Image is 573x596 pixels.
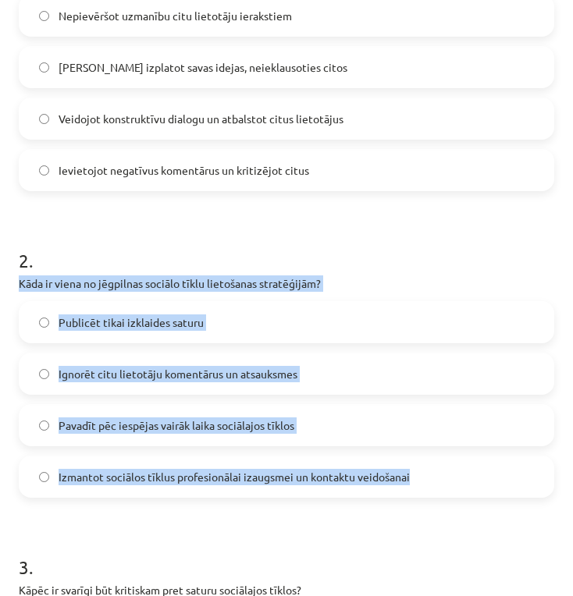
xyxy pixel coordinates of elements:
[39,165,49,176] input: Ievietojot negatīvus komentārus un kritizējot citus
[59,366,297,382] span: Ignorēt citu lietotāju komentārus un atsauksmes
[59,314,204,331] span: Publicēt tikai izklaides saturu
[19,529,554,577] h1: 3 .
[39,420,49,431] input: Pavadīt pēc iespējas vairāk laika sociālajos tīklos
[39,318,49,328] input: Publicēt tikai izklaides saturu
[59,417,294,434] span: Pavadīt pēc iespējas vairāk laika sociālajos tīklos
[19,275,554,292] p: Kāda ir viena no jēgpilnas sociālo tīklu lietošanas stratēģijām?
[59,162,309,179] span: Ievietojot negatīvus komentārus un kritizējot citus
[59,8,292,24] span: Nepievēršot uzmanību citu lietotāju ierakstiem
[39,114,49,124] input: Veidojot konstruktīvu dialogu un atbalstot citus lietotājus
[39,369,49,379] input: Ignorēt citu lietotāju komentārus un atsauksmes
[19,222,554,271] h1: 2 .
[59,469,410,485] span: Izmantot sociālos tīklus profesionālai izaugsmei un kontaktu veidošanai
[39,62,49,73] input: [PERSON_NAME] izplatot savas idejas, neieklausoties citos
[39,11,49,21] input: Nepievēršot uzmanību citu lietotāju ierakstiem
[59,111,343,127] span: Veidojot konstruktīvu dialogu un atbalstot citus lietotājus
[59,59,347,76] span: [PERSON_NAME] izplatot savas idejas, neieklausoties citos
[39,472,49,482] input: Izmantot sociālos tīklus profesionālai izaugsmei un kontaktu veidošanai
